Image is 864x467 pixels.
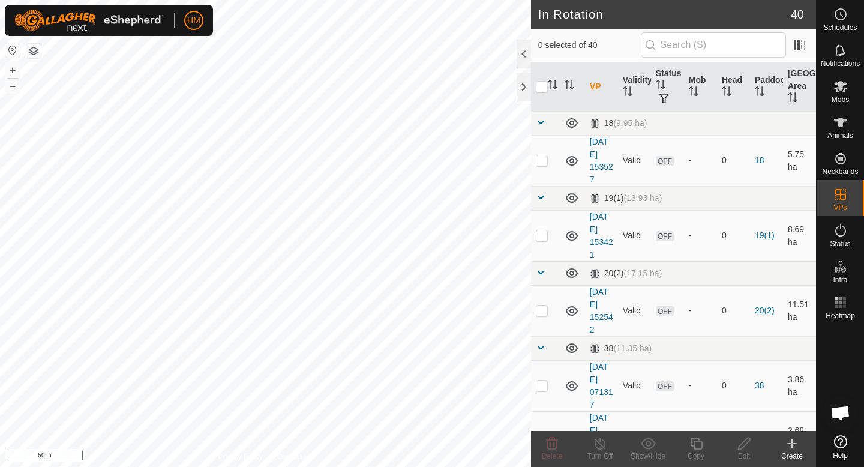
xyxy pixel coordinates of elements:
a: Contact Us [277,451,313,462]
td: Valid [618,210,651,261]
span: Animals [827,132,853,139]
p-sorticon: Activate to sort [656,82,665,91]
button: Map Layers [26,44,41,58]
p-sorticon: Activate to sort [788,94,797,104]
a: 18 [755,155,764,165]
div: Turn Off [576,451,624,462]
div: - [689,379,712,392]
th: Head [717,62,750,112]
span: HM [187,14,200,27]
td: 0 [717,285,750,336]
td: 0 [717,360,750,411]
button: Reset Map [5,43,20,58]
span: (17.15 ha) [624,268,662,278]
input: Search (S) [641,32,786,58]
span: (11.35 ha) [613,343,652,353]
span: OFF [656,381,674,391]
div: Create [768,451,816,462]
button: + [5,63,20,77]
div: - [689,304,712,317]
div: 38 [590,343,652,354]
span: Heatmap [826,312,855,319]
div: - [689,229,712,242]
button: – [5,79,20,93]
span: OFF [656,156,674,166]
span: Schedules [823,24,857,31]
span: Status [830,240,850,247]
td: 0 [717,210,750,261]
td: 0 [717,411,750,462]
div: Copy [672,451,720,462]
span: Neckbands [822,168,858,175]
div: 18 [590,118,647,128]
span: 40 [791,5,804,23]
a: [DATE] 071317 [590,362,613,409]
th: [GEOGRAPHIC_DATA] Area [783,62,816,112]
td: Valid [618,360,651,411]
td: Valid [618,285,651,336]
td: 5.75 ha [783,135,816,186]
div: Open chat [823,395,859,431]
a: [DATE] 071545 [590,413,613,460]
a: Help [817,430,864,464]
th: Paddock [750,62,783,112]
p-sorticon: Activate to sort [548,82,557,91]
p-sorticon: Activate to sort [722,88,731,98]
span: Infra [833,276,847,283]
div: 19(1) [590,193,662,203]
p-sorticon: Activate to sort [755,88,764,98]
span: Delete [542,452,563,460]
div: - [689,154,712,167]
span: (13.93 ha) [624,193,662,203]
a: [DATE] 152542 [590,287,613,334]
th: Mob [684,62,717,112]
td: 3.86 ha [783,360,816,411]
span: (9.95 ha) [613,118,647,128]
th: Status [651,62,684,112]
span: Mobs [832,96,849,103]
td: Valid [618,135,651,186]
p-sorticon: Activate to sort [623,88,632,98]
td: 11.51 ha [783,285,816,336]
th: Validity [618,62,651,112]
span: VPs [833,204,847,211]
td: Valid [618,411,651,462]
a: 20(2) [755,306,775,315]
a: Privacy Policy [218,451,263,462]
div: Show/Hide [624,451,672,462]
div: 20(2) [590,268,662,279]
img: Gallagher Logo [14,10,164,31]
p-sorticon: Activate to sort [689,88,698,98]
td: 2.68 ha [783,411,816,462]
th: VP [585,62,618,112]
span: Notifications [821,60,860,67]
span: OFF [656,306,674,316]
a: 38 [755,381,764,390]
a: [DATE] 153527 [590,137,613,184]
a: 19(1) [755,230,775,240]
div: Edit [720,451,768,462]
a: [DATE] 153421 [590,212,613,259]
span: Help [833,452,848,459]
span: 0 selected of 40 [538,39,641,52]
p-sorticon: Activate to sort [565,82,574,91]
td: 0 [717,135,750,186]
h2: In Rotation [538,7,791,22]
td: 8.69 ha [783,210,816,261]
span: OFF [656,231,674,241]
